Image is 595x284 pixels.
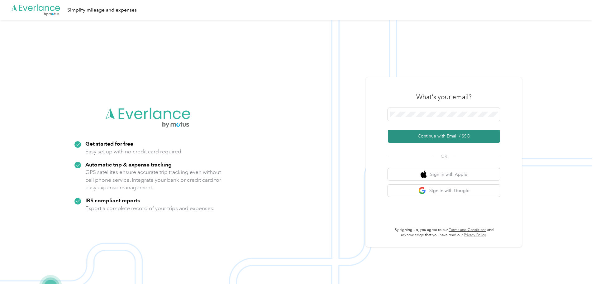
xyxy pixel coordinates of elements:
[85,168,221,191] p: GPS satellites ensure accurate trip tracking even without cell phone service. Integrate your bank...
[464,233,486,238] a: Privacy Policy
[449,228,486,232] a: Terms and Conditions
[416,93,472,101] h3: What's your email?
[418,187,426,195] img: google logo
[85,205,214,212] p: Export a complete record of your trips and expenses.
[85,161,172,168] strong: Automatic trip & expense tracking
[388,168,500,181] button: apple logoSign in with Apple
[85,148,181,156] p: Easy set up with no credit card required
[67,6,137,14] div: Simplify mileage and expenses
[85,197,140,204] strong: IRS compliant reports
[85,140,133,147] strong: Get started for free
[388,130,500,143] button: Continue with Email / SSO
[388,227,500,238] p: By signing up, you agree to our and acknowledge that you have read our .
[421,171,427,178] img: apple logo
[433,153,455,160] span: OR
[388,185,500,197] button: google logoSign in with Google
